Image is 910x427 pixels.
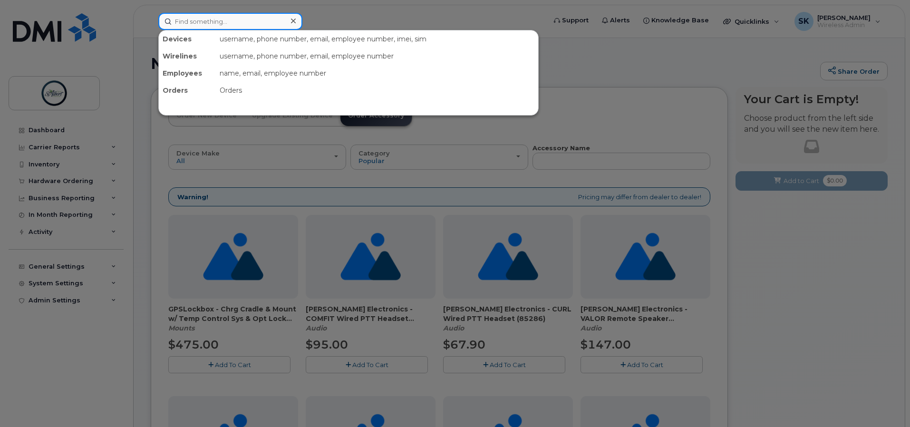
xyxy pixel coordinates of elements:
div: Devices [159,30,216,48]
div: Employees [159,65,216,82]
div: username, phone number, email, employee number [216,48,538,65]
div: Orders [159,82,216,99]
div: Orders [216,82,538,99]
div: username, phone number, email, employee number, imei, sim [216,30,538,48]
div: name, email, employee number [216,65,538,82]
div: Wirelines [159,48,216,65]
